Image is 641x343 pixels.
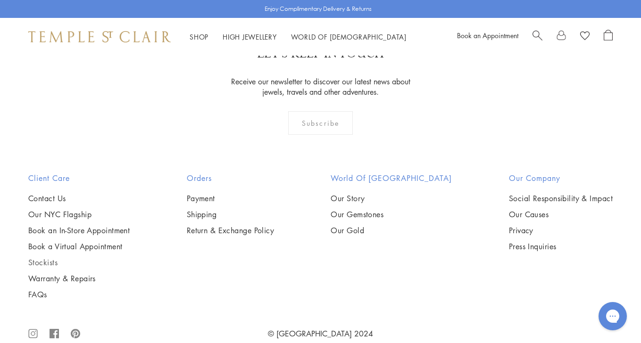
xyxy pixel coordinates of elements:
nav: Main navigation [190,31,407,43]
a: Privacy [509,225,613,236]
iframe: Gorgias live chat messenger [594,299,632,334]
a: Warranty & Repairs [28,273,130,284]
a: Shipping [187,209,275,220]
a: Search [533,30,542,44]
img: Temple St. Clair [28,31,171,42]
a: Press Inquiries [509,241,613,252]
h2: Our Company [509,172,613,184]
h2: Orders [187,172,275,184]
h2: Client Care [28,172,130,184]
p: Receive our newsletter to discover our latest news about jewels, travels and other adventures. [225,76,416,97]
a: Return & Exchange Policy [187,225,275,236]
p: Enjoy Complimentary Delivery & Returns [265,4,372,14]
a: FAQs [28,289,130,300]
a: Our Gold [331,225,452,236]
a: View Wishlist [580,30,590,44]
a: ShopShop [190,32,208,41]
a: Book an Appointment [457,31,518,40]
div: Subscribe [288,111,353,135]
a: Stockists [28,257,130,268]
a: © [GEOGRAPHIC_DATA] 2024 [268,328,373,339]
a: Book an In-Store Appointment [28,225,130,236]
a: Our Causes [509,209,613,220]
a: Contact Us [28,193,130,204]
a: Book a Virtual Appointment [28,241,130,252]
a: Open Shopping Bag [604,30,613,44]
a: World of [DEMOGRAPHIC_DATA]World of [DEMOGRAPHIC_DATA] [291,32,407,41]
a: High JewelleryHigh Jewellery [223,32,277,41]
a: Payment [187,193,275,204]
h2: World of [GEOGRAPHIC_DATA] [331,172,452,184]
a: Our Story [331,193,452,204]
a: Our NYC Flagship [28,209,130,220]
a: Our Gemstones [331,209,452,220]
a: Social Responsibility & Impact [509,193,613,204]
